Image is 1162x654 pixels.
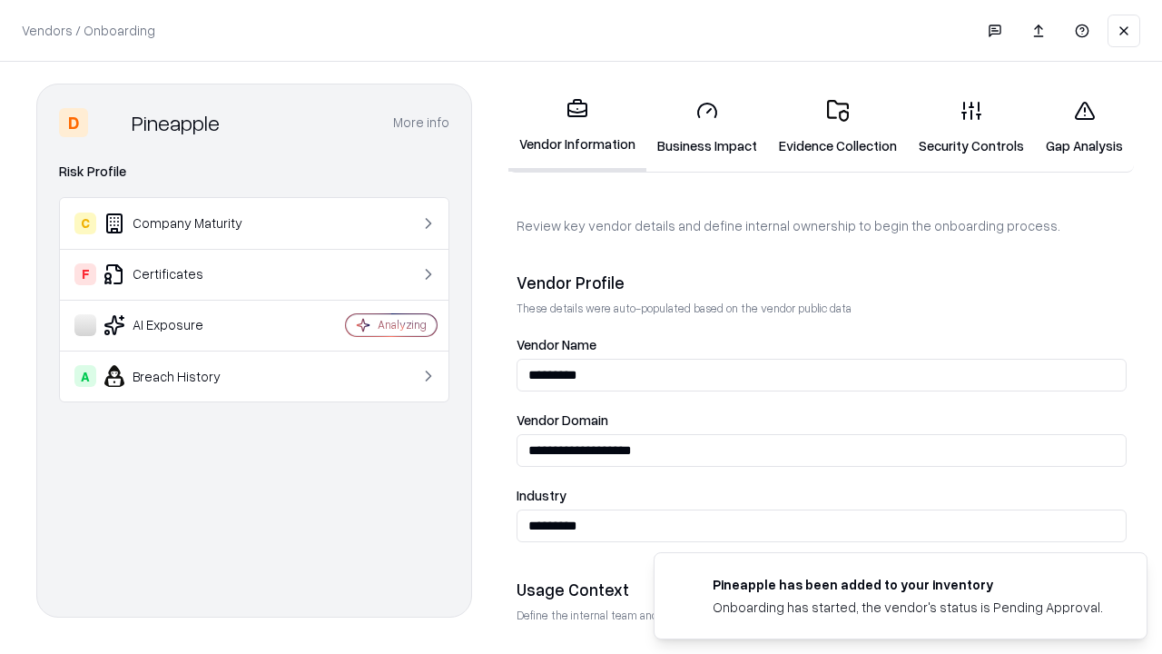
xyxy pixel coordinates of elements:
[517,489,1127,502] label: Industry
[74,263,96,285] div: F
[393,106,449,139] button: More info
[74,365,291,387] div: Breach History
[1035,85,1134,170] a: Gap Analysis
[713,575,1103,594] div: Pineapple has been added to your inventory
[517,579,1127,600] div: Usage Context
[517,338,1127,352] label: Vendor Name
[676,575,698,597] img: pineappleenergy.com
[517,413,1127,427] label: Vendor Domain
[908,85,1035,170] a: Security Controls
[74,213,96,234] div: C
[22,21,155,40] p: Vendors / Onboarding
[59,108,88,137] div: D
[74,213,291,234] div: Company Maturity
[378,317,427,332] div: Analyzing
[132,108,220,137] div: Pineapple
[74,314,291,336] div: AI Exposure
[59,161,449,183] div: Risk Profile
[768,85,908,170] a: Evidence Collection
[713,598,1103,617] div: Onboarding has started, the vendor's status is Pending Approval.
[646,85,768,170] a: Business Impact
[74,263,291,285] div: Certificates
[74,365,96,387] div: A
[517,216,1127,235] p: Review key vendor details and define internal ownership to begin the onboarding process.
[508,84,646,172] a: Vendor Information
[517,608,1127,623] p: Define the internal team and reason for using this vendor. This helps assess business relevance a...
[95,108,124,137] img: Pineapple
[517,301,1127,316] p: These details were auto-populated based on the vendor public data
[517,272,1127,293] div: Vendor Profile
